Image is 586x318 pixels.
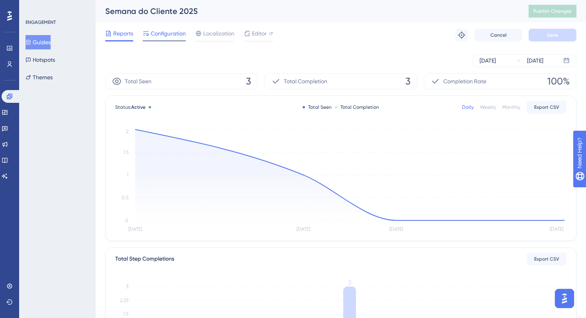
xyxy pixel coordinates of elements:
span: Need Help? [19,2,50,12]
tspan: 3 [126,284,128,289]
tspan: 0.5 [122,195,128,200]
span: Cancel [490,32,507,38]
span: Localization [203,29,234,38]
button: Save [529,29,576,41]
span: Active [131,104,146,110]
span: Status: [115,104,146,110]
div: Daily [462,104,474,110]
button: Hotspots [26,53,55,67]
span: Save [547,32,558,38]
div: Total Step Completions [115,254,174,264]
span: Editor [252,29,267,38]
span: Reports [113,29,133,38]
tspan: [DATE] [550,226,563,232]
tspan: 3 [348,279,351,286]
button: Publish Changes [529,5,576,18]
div: ENGAGEMENT [26,19,56,26]
button: Cancel [474,29,522,41]
iframe: UserGuiding AI Assistant Launcher [553,287,576,310]
span: Configuration [151,29,186,38]
span: Export CSV [534,256,559,262]
span: Publish Changes [533,8,572,14]
button: Themes [26,70,53,84]
div: Semana do Cliente 2025 [105,6,509,17]
span: 3 [405,75,411,88]
tspan: 1 [127,172,128,178]
div: Total Seen [303,104,332,110]
div: [DATE] [480,56,496,65]
div: [DATE] [527,56,543,65]
span: Total Seen [125,77,151,86]
div: Monthly [502,104,520,110]
button: Guides [26,35,51,49]
span: 3 [246,75,251,88]
span: 100% [547,75,570,88]
tspan: [DATE] [389,226,403,232]
tspan: 1.5 [123,311,128,317]
div: Weekly [480,104,496,110]
div: Total Completion [335,104,379,110]
span: Export CSV [534,104,559,110]
span: Total Completion [284,77,327,86]
tspan: 0 [125,218,128,223]
tspan: 2 [126,129,128,134]
button: Export CSV [527,253,566,265]
tspan: 1.5 [123,149,128,155]
span: Completion Rate [443,77,486,86]
tspan: 2.25 [120,298,128,303]
tspan: [DATE] [297,226,310,232]
button: Export CSV [527,101,566,114]
tspan: [DATE] [128,226,142,232]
